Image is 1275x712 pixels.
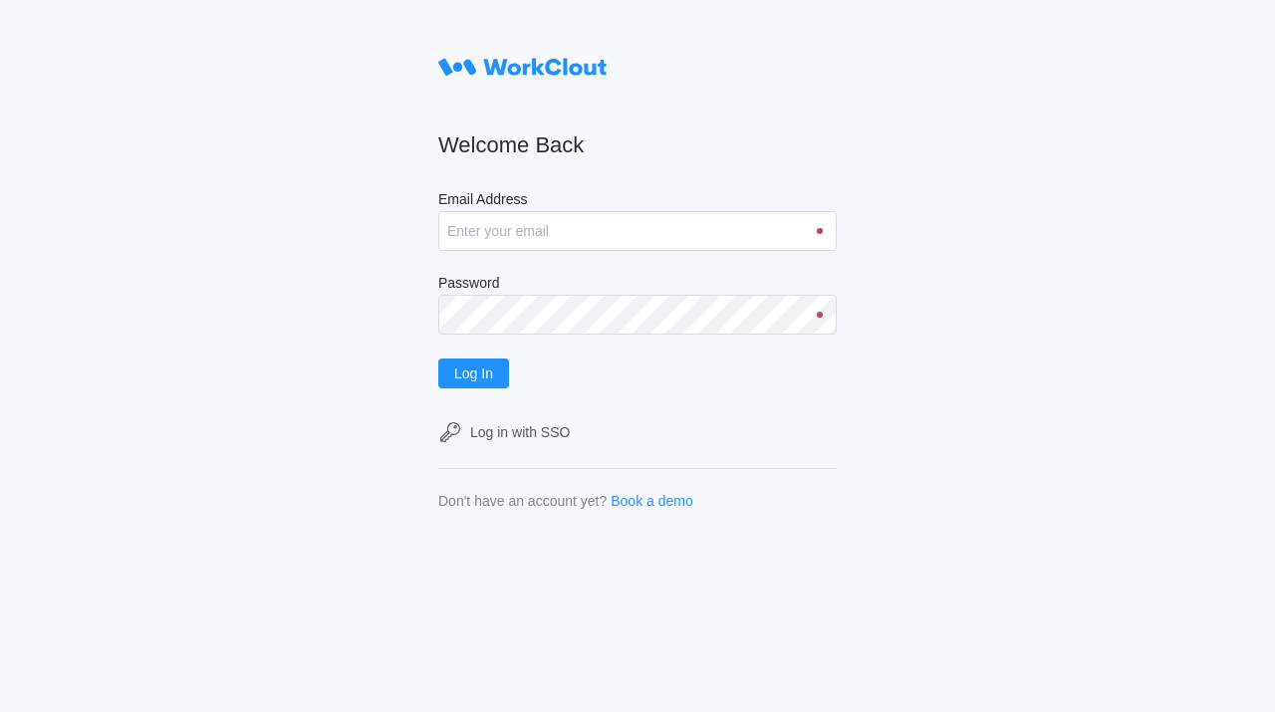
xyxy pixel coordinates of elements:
[438,211,837,251] input: Enter your email
[438,131,837,159] h2: Welcome Back
[438,493,607,509] div: Don't have an account yet?
[470,424,570,440] div: Log in with SSO
[438,191,837,211] label: Email Address
[438,420,837,444] a: Log in with SSO
[438,275,837,295] label: Password
[438,358,509,388] button: Log In
[611,493,693,509] a: Book a demo
[454,366,493,380] span: Log In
